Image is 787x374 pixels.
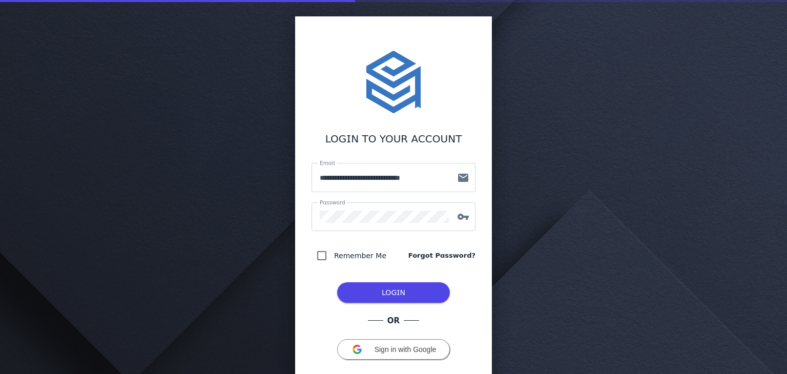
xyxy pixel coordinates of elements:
mat-label: Password [320,199,345,205]
div: LOGIN TO YOUR ACCOUNT [312,131,475,147]
mat-label: Email [320,160,335,166]
span: OR [383,315,404,327]
a: Forgot Password? [408,251,475,261]
mat-icon: mail [451,172,475,184]
button: LOG IN [337,282,450,303]
span: LOGIN [382,288,405,297]
button: Sign in with Google [337,339,450,360]
label: Remember Me [332,250,386,262]
img: stacktome.svg [361,49,426,115]
mat-icon: vpn_key [451,211,475,223]
span: Sign in with Google [375,345,437,354]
